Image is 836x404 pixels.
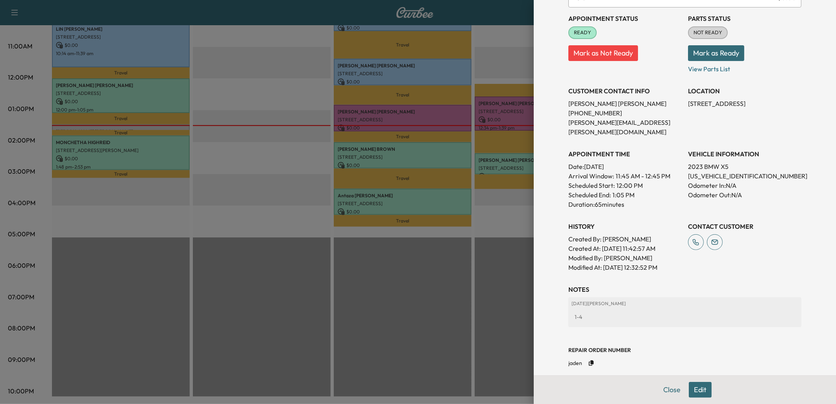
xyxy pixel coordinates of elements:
[569,29,596,37] span: READY
[568,108,682,118] p: [PHONE_NUMBER]
[688,86,801,96] h3: LOCATION
[568,190,611,200] p: Scheduled End:
[688,149,801,159] h3: VEHICLE INFORMATION
[568,346,801,354] h3: Repair Order number
[688,45,744,61] button: Mark as Ready
[689,382,712,398] button: Edit
[568,181,615,190] p: Scheduled Start:
[688,14,801,23] h3: Parts Status
[688,162,801,171] p: 2023 BMW X5
[568,118,682,137] p: [PERSON_NAME][EMAIL_ADDRESS][PERSON_NAME][DOMAIN_NAME]
[612,190,634,200] p: 1:05 PM
[568,162,682,171] p: Date: [DATE]
[616,181,643,190] p: 12:00 PM
[568,253,682,263] p: Modified By : [PERSON_NAME]
[568,99,682,108] p: [PERSON_NAME] [PERSON_NAME]
[568,149,682,159] h3: APPOINTMENT TIME
[688,61,801,74] p: View Parts List
[585,357,597,369] button: Copy to clipboard
[568,234,682,244] p: Created By : [PERSON_NAME]
[688,171,801,181] p: [US_VEHICLE_IDENTIFICATION_NUMBER]
[568,45,638,61] button: Mark as Not Ready
[688,222,801,231] h3: CONTACT CUSTOMER
[568,263,682,272] p: Modified At : [DATE] 12:32:52 PM
[568,244,682,253] p: Created At : [DATE] 11:42:57 AM
[572,310,798,324] div: 1-4
[658,382,686,398] button: Close
[568,86,682,96] h3: CUSTOMER CONTACT INFO
[688,181,801,190] p: Odometer In: N/A
[568,359,582,367] span: jaden
[689,29,727,37] span: NOT READY
[572,300,798,307] p: [DATE] | [PERSON_NAME]
[688,190,801,200] p: Odometer Out: N/A
[568,200,682,209] p: Duration: 65 minutes
[688,99,801,108] p: [STREET_ADDRESS]
[568,14,682,23] h3: Appointment Status
[568,222,682,231] h3: History
[616,171,670,181] span: 11:45 AM - 12:45 PM
[568,285,801,294] h3: NOTES
[568,171,682,181] p: Arrival Window:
